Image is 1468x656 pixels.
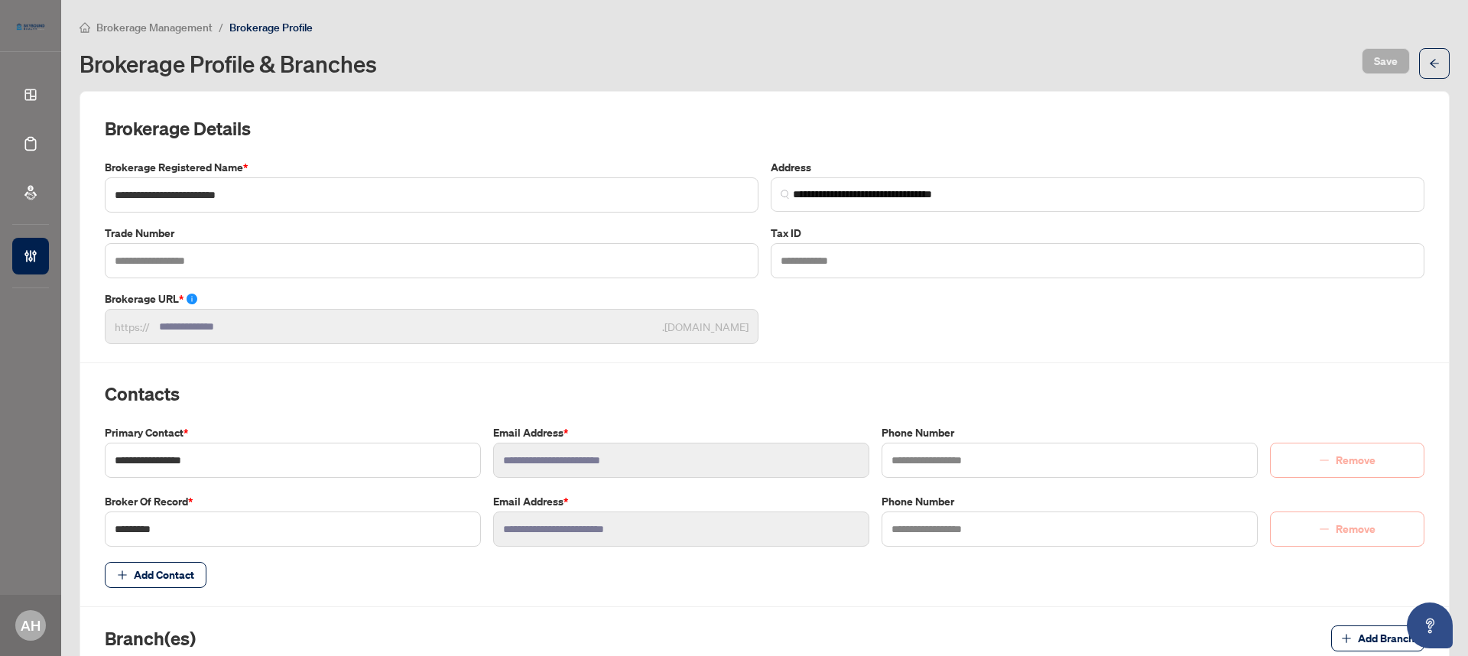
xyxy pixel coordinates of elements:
[662,318,749,335] span: .[DOMAIN_NAME]
[882,424,1258,441] label: Phone Number
[781,190,790,199] img: search_icon
[771,159,1424,176] label: Address
[105,424,481,441] label: Primary Contact
[882,493,1258,510] label: Phone Number
[229,21,313,34] span: Brokerage Profile
[1331,625,1424,651] button: Add Branch
[105,493,481,510] label: Broker of Record
[80,51,377,76] h1: Brokerage Profile & Branches
[117,570,128,580] span: plus
[105,225,758,242] label: Trade Number
[21,615,41,636] span: AH
[493,493,869,510] label: Email Address
[771,225,1424,242] label: Tax ID
[105,159,758,176] label: Brokerage Registered Name
[1270,443,1424,478] button: Remove
[105,116,1424,141] h2: Brokerage Details
[134,563,194,587] span: Add Contact
[105,291,758,307] label: Brokerage URL
[12,19,49,34] img: logo
[1358,626,1414,651] span: Add Branch
[1341,633,1352,644] span: plus
[187,294,197,304] span: info-circle
[1270,511,1424,547] button: Remove
[219,18,223,36] li: /
[105,382,1424,406] h2: Contacts
[105,626,196,651] h2: Branch(es)
[80,22,90,33] span: home
[1362,48,1410,74] button: Save
[105,562,206,588] button: Add Contact
[96,21,213,34] span: Brokerage Management
[115,318,150,335] span: https://
[1429,58,1440,69] span: arrow-left
[1407,602,1453,648] button: Open asap
[493,424,869,441] label: Email Address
